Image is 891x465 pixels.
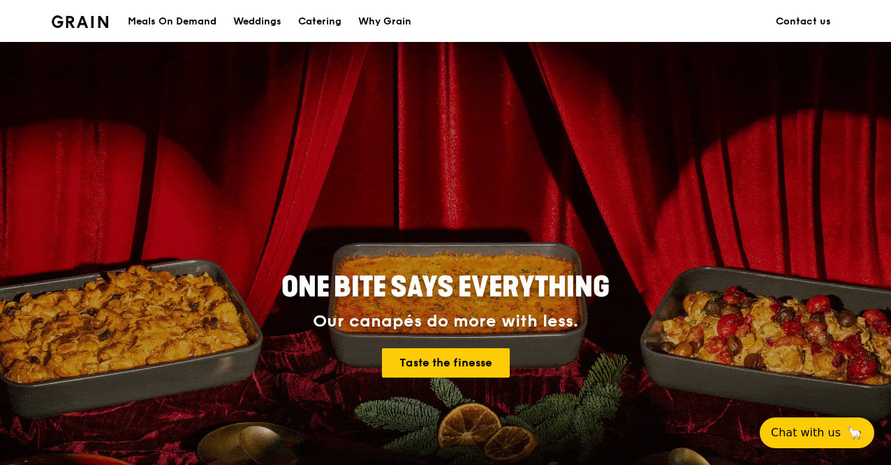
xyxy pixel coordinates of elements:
[128,1,216,43] div: Meals On Demand
[767,1,839,43] a: Contact us
[225,1,290,43] a: Weddings
[52,15,108,28] img: Grain
[358,1,411,43] div: Why Grain
[298,1,341,43] div: Catering
[846,424,863,441] span: 🦙
[350,1,420,43] a: Why Grain
[290,1,350,43] a: Catering
[382,348,510,378] a: Taste the finesse
[760,417,874,448] button: Chat with us🦙
[233,1,281,43] div: Weddings
[194,312,697,331] div: Our canapés do more with less.
[771,424,841,441] span: Chat with us
[281,271,610,304] span: ONE BITE SAYS EVERYTHING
